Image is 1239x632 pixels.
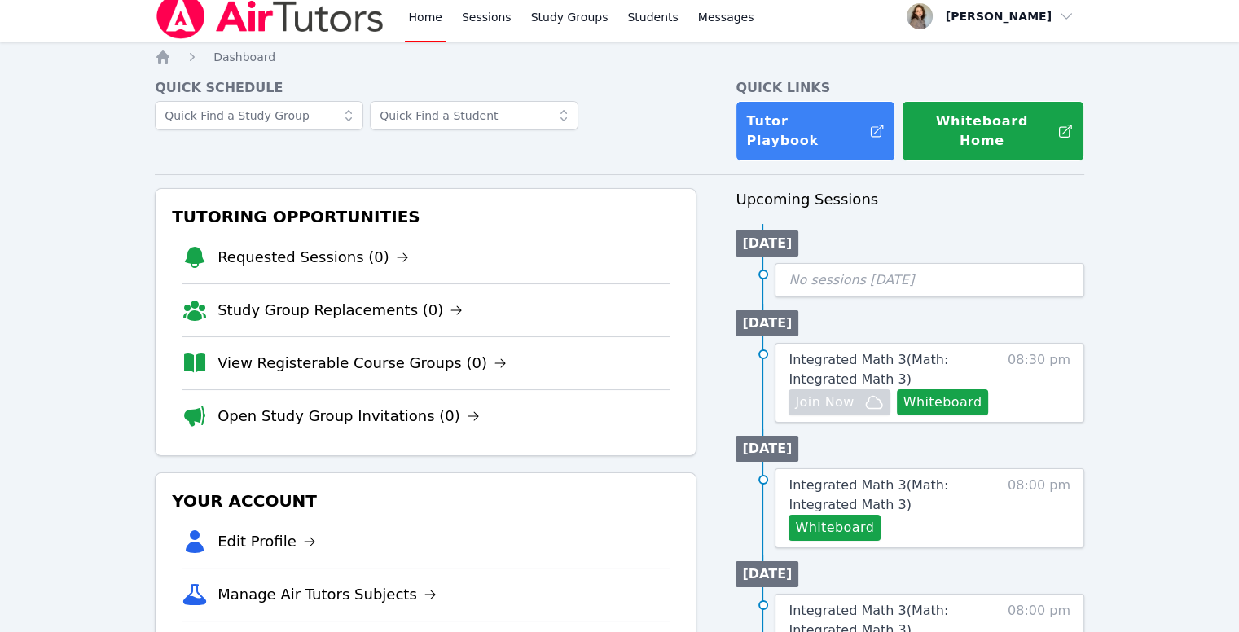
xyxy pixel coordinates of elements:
span: Integrated Math 3 ( Math: Integrated Math 3 ) [789,352,948,387]
a: Requested Sessions (0) [217,246,409,269]
li: [DATE] [736,310,798,336]
li: [DATE] [736,436,798,462]
a: Edit Profile [217,530,316,553]
span: Messages [698,9,754,25]
a: Open Study Group Invitations (0) [217,405,480,428]
a: Integrated Math 3(Math: Integrated Math 3) [789,476,1000,515]
span: 08:30 pm [1008,350,1070,415]
span: 08:00 pm [1008,476,1070,541]
h3: Upcoming Sessions [736,188,1084,211]
h4: Quick Schedule [155,78,696,98]
input: Quick Find a Student [370,101,578,130]
a: Integrated Math 3(Math: Integrated Math 3) [789,350,1000,389]
a: View Registerable Course Groups (0) [217,352,507,375]
input: Quick Find a Study Group [155,101,363,130]
nav: Breadcrumb [155,49,1084,65]
span: Dashboard [213,50,275,64]
button: Whiteboard [897,389,989,415]
span: Join Now [795,393,854,412]
li: [DATE] [736,230,798,257]
button: Join Now [789,389,890,415]
a: Study Group Replacements (0) [217,299,463,322]
button: Whiteboard Home [902,101,1084,161]
span: Integrated Math 3 ( Math: Integrated Math 3 ) [789,477,948,512]
a: Dashboard [213,49,275,65]
span: No sessions [DATE] [789,272,914,287]
h3: Your Account [169,486,683,516]
a: Manage Air Tutors Subjects [217,583,437,606]
h4: Quick Links [736,78,1084,98]
li: [DATE] [736,561,798,587]
button: Whiteboard [789,515,881,541]
h3: Tutoring Opportunities [169,202,683,231]
a: Tutor Playbook [736,101,895,161]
